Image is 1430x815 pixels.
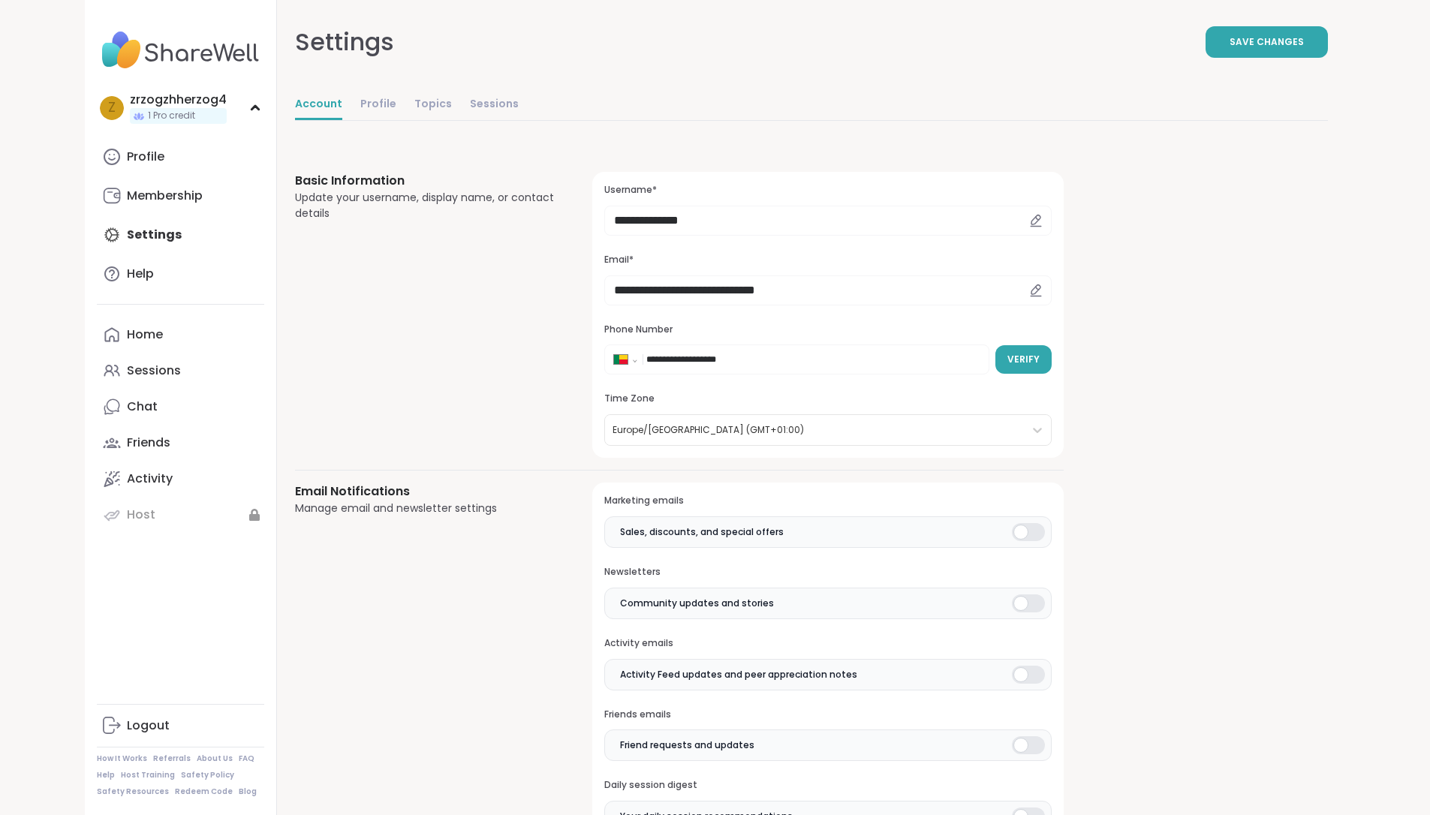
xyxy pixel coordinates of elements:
a: Host [97,497,264,533]
span: Save Changes [1230,35,1304,49]
div: Activity [127,471,173,487]
a: Profile [360,90,396,120]
span: Community updates and stories [620,597,774,610]
div: Manage email and newsletter settings [295,501,557,516]
a: Safety Policy [181,770,234,780]
a: Help [97,256,264,292]
span: z [108,98,116,118]
span: 1 Pro credit [148,110,195,122]
h3: Marketing emails [604,495,1051,507]
a: How It Works [97,753,147,764]
button: Verify [995,345,1052,374]
div: Chat [127,398,158,415]
a: Host Training [121,770,175,780]
div: Update your username, display name, or contact details [295,190,557,221]
div: Logout [127,717,170,734]
div: Home [127,326,163,343]
h3: Phone Number [604,323,1051,336]
h3: Daily session digest [604,779,1051,792]
span: Activity Feed updates and peer appreciation notes [620,668,857,681]
a: Sessions [470,90,519,120]
a: Logout [97,708,264,744]
div: Help [127,266,154,282]
a: Sessions [97,353,264,389]
div: Friends [127,435,170,451]
img: ShareWell Nav Logo [97,24,264,77]
span: Friend requests and updates [620,738,754,752]
a: Profile [97,139,264,175]
a: Home [97,317,264,353]
a: Safety Resources [97,786,169,797]
span: Sales, discounts, and special offers [620,525,784,539]
h3: Activity emails [604,637,1051,650]
span: Verify [1007,353,1040,366]
a: Membership [97,178,264,214]
h3: Basic Information [295,172,557,190]
div: zrzogzhherzog4 [130,92,227,108]
div: Settings [295,24,394,60]
div: Host [127,507,155,523]
a: Friends [97,425,264,461]
a: Chat [97,389,264,425]
h3: Newsletters [604,566,1051,579]
a: Topics [414,90,452,120]
a: Blog [239,786,257,797]
h3: Time Zone [604,392,1051,405]
a: Activity [97,461,264,497]
a: Redeem Code [175,786,233,797]
a: Account [295,90,342,120]
div: Membership [127,188,203,204]
a: FAQ [239,753,254,764]
a: Referrals [153,753,191,764]
a: Help [97,770,115,780]
h3: Username* [604,184,1051,197]
div: Profile [127,149,164,165]
a: About Us [197,753,233,764]
button: Save Changes [1206,26,1328,58]
h3: Email Notifications [295,483,557,501]
h3: Email* [604,254,1051,266]
h3: Friends emails [604,708,1051,721]
div: Sessions [127,362,181,379]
